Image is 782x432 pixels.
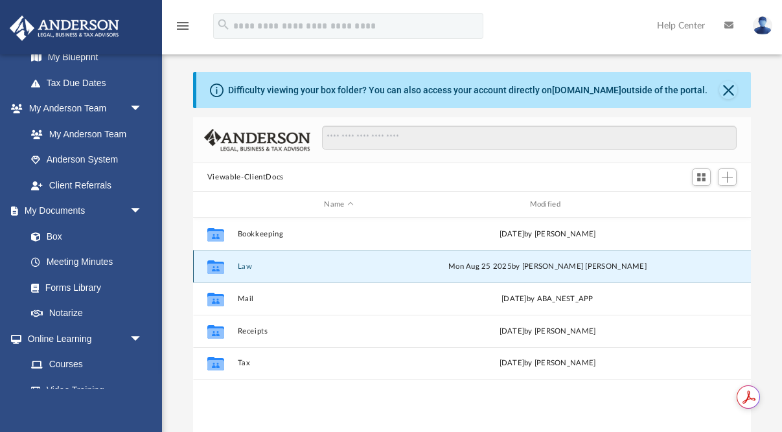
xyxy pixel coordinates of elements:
[18,172,155,198] a: Client Referrals
[9,326,155,352] a: Online Learningarrow_drop_down
[719,81,737,99] button: Close
[216,17,231,32] i: search
[552,85,621,95] a: [DOMAIN_NAME]
[18,249,155,275] a: Meeting Minutes
[18,121,149,147] a: My Anderson Team
[446,229,649,240] div: [DATE] by [PERSON_NAME]
[18,147,155,173] a: Anderson System
[18,352,155,378] a: Courses
[9,198,155,224] a: My Documentsarrow_drop_down
[18,70,162,96] a: Tax Due Dates
[692,168,711,187] button: Switch to Grid View
[446,326,649,337] div: [DATE] by [PERSON_NAME]
[175,25,190,34] a: menu
[322,126,737,150] input: Search files and folders
[18,301,155,326] a: Notarize
[130,96,155,122] span: arrow_drop_down
[237,262,440,271] button: Law
[753,16,772,35] img: User Pic
[446,293,649,305] div: [DATE] by ABA_NEST_APP
[207,172,284,183] button: Viewable-ClientDocs
[718,168,737,187] button: Add
[237,295,440,303] button: Mail
[446,358,649,369] div: [DATE] by [PERSON_NAME]
[446,261,649,273] div: Mon Aug 25 2025 by [PERSON_NAME] [PERSON_NAME]
[237,230,440,238] button: Bookkeeping
[199,199,231,210] div: id
[130,326,155,352] span: arrow_drop_down
[237,327,440,335] button: Receipts
[18,377,149,403] a: Video Training
[654,199,745,210] div: id
[18,223,149,249] a: Box
[9,96,155,122] a: My Anderson Teamarrow_drop_down
[228,84,707,97] div: Difficulty viewing your box folder? You can also access your account directly on outside of the p...
[6,16,123,41] img: Anderson Advisors Platinum Portal
[446,199,649,210] div: Modified
[175,18,190,34] i: menu
[236,199,440,210] div: Name
[130,198,155,225] span: arrow_drop_down
[18,45,155,71] a: My Blueprint
[18,275,149,301] a: Forms Library
[237,359,440,367] button: Tax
